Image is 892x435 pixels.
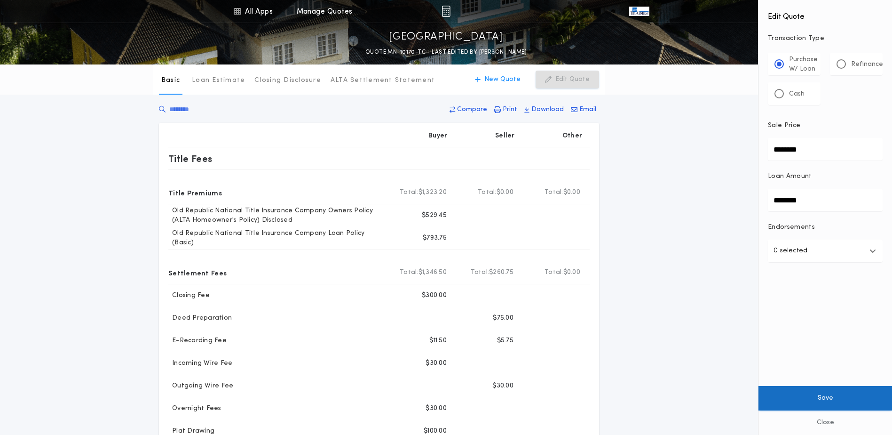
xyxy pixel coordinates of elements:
[254,76,321,85] p: Closing Disclosure
[418,268,447,277] span: $1,346.50
[168,381,233,391] p: Outgoing Wire Fee
[447,101,490,118] button: Compare
[497,188,513,197] span: $0.00
[489,268,513,277] span: $260.75
[422,291,447,300] p: $300.00
[442,6,450,17] img: img
[400,188,418,197] b: Total:
[168,404,221,413] p: Overnight Fees
[426,404,447,413] p: $30.00
[491,101,520,118] button: Print
[555,75,590,84] p: Edit Quote
[768,6,883,23] h4: Edit Quote
[768,189,883,211] input: Loan Amount
[768,34,883,43] p: Transaction Type
[168,151,213,166] p: Title Fees
[497,336,513,346] p: $5.75
[768,138,883,161] input: Sale Price
[563,268,580,277] span: $0.00
[774,245,807,257] p: 0 selected
[545,188,563,197] b: Total:
[521,101,567,118] button: Download
[536,71,599,89] button: Edit Quote
[789,55,818,74] p: Purchase W/ Loan
[168,291,210,300] p: Closing Fee
[789,89,805,99] p: Cash
[495,131,515,141] p: Seller
[466,71,530,89] button: New Quote
[531,105,564,114] p: Download
[492,381,513,391] p: $30.00
[429,336,447,346] p: $11.50
[168,229,387,248] p: Old Republic National Title Insurance Company Loan Policy (Basic)
[423,234,447,243] p: $793.75
[365,48,527,57] p: QUOTE MN-10170-TC - LAST EDITED BY [PERSON_NAME]
[192,76,245,85] p: Loan Estimate
[168,314,232,323] p: Deed Preparation
[768,172,812,181] p: Loan Amount
[478,188,497,197] b: Total:
[426,359,447,368] p: $30.00
[389,30,503,45] p: [GEOGRAPHIC_DATA]
[168,185,222,200] p: Title Premiums
[168,336,227,346] p: E-Recording Fee
[629,7,649,16] img: vs-icon
[428,131,447,141] p: Buyer
[418,188,447,197] span: $1,323.20
[484,75,521,84] p: New Quote
[161,76,180,85] p: Basic
[768,223,883,232] p: Endorsements
[400,268,418,277] b: Total:
[503,105,517,114] p: Print
[331,76,435,85] p: ALTA Settlement Statement
[562,131,582,141] p: Other
[168,359,232,368] p: Incoming Wire Fee
[168,206,387,225] p: Old Republic National Title Insurance Company Owners Policy (ALTA Homeowner's Policy) Disclosed
[768,121,800,130] p: Sale Price
[422,211,447,220] p: $529.45
[579,105,596,114] p: Email
[168,265,227,280] p: Settlement Fees
[471,268,489,277] b: Total:
[457,105,487,114] p: Compare
[568,101,599,118] button: Email
[851,60,883,69] p: Refinance
[768,240,883,262] button: 0 selected
[493,314,513,323] p: $75.00
[758,386,892,411] button: Save
[545,268,563,277] b: Total:
[563,188,580,197] span: $0.00
[758,411,892,435] button: Close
